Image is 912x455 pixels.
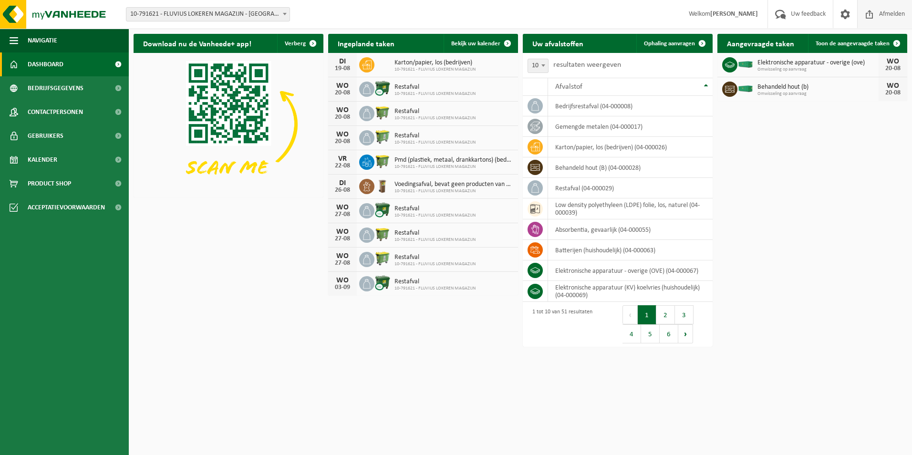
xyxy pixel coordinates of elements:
[333,163,352,169] div: 22-08
[394,108,476,115] span: Restafval
[641,324,660,343] button: 5
[28,29,57,52] span: Navigatie
[374,104,391,121] img: WB-1100-HPE-GN-50
[548,219,713,240] td: absorbentia, gevaarlijk (04-000055)
[28,148,57,172] span: Kalender
[816,41,890,47] span: Toon de aangevraagde taken
[636,34,712,53] a: Ophaling aanvragen
[548,96,713,116] td: bedrijfsrestafval (04-000008)
[374,80,391,96] img: WB-1100-CU
[757,67,879,72] span: Omwisseling op aanvraag
[333,179,352,187] div: DI
[333,58,352,65] div: DI
[333,90,352,96] div: 20-08
[374,275,391,291] img: WB-1100-CU
[28,124,63,148] span: Gebruikers
[28,172,71,196] span: Product Shop
[660,324,678,343] button: 6
[394,67,476,72] span: 10-791621 - FLUVIUS LOKEREN MAGAZIJN
[374,202,391,218] img: WB-1100-CU
[757,59,879,67] span: Elektronische apparatuur - overige (ove)
[333,277,352,284] div: WO
[328,34,404,52] h2: Ingeplande taken
[548,198,713,219] td: low density polyethyleen (LDPE) folie, los, naturel (04-000039)
[622,324,641,343] button: 4
[277,34,322,53] button: Verberg
[394,278,476,286] span: Restafval
[374,129,391,145] img: WB-0660-HPE-GN-50
[737,60,754,68] img: HK-XC-30-GN-00
[757,91,879,97] span: Omwisseling op aanvraag
[285,41,306,47] span: Verberg
[808,34,906,53] a: Toon de aangevraagde taken
[333,260,352,267] div: 27-08
[333,114,352,121] div: 20-08
[675,305,694,324] button: 3
[548,178,713,198] td: restafval (04-000029)
[883,58,902,65] div: WO
[548,137,713,157] td: karton/papier, los (bedrijven) (04-000026)
[553,61,621,69] label: resultaten weergeven
[28,76,83,100] span: Bedrijfsgegevens
[444,34,517,53] a: Bekijk uw kalender
[757,83,879,91] span: Behandeld hout (b)
[644,41,695,47] span: Ophaling aanvragen
[394,205,476,213] span: Restafval
[394,132,476,140] span: Restafval
[333,228,352,236] div: WO
[28,100,83,124] span: Contactpersonen
[548,116,713,137] td: gemengde metalen (04-000017)
[528,59,549,73] span: 10
[638,305,656,324] button: 1
[333,252,352,260] div: WO
[394,115,476,121] span: 10-791621 - FLUVIUS LOKEREN MAGAZIJN
[333,106,352,114] div: WO
[555,83,582,91] span: Afvalstof
[333,204,352,211] div: WO
[528,59,548,72] span: 10
[394,156,513,164] span: Pmd (plastiek, metaal, drankkartons) (bedrijven)
[394,286,476,291] span: 10-791621 - FLUVIUS LOKEREN MAGAZIJN
[548,260,713,281] td: elektronische apparatuur - overige (OVE) (04-000067)
[333,65,352,72] div: 19-08
[737,84,754,93] img: HK-XC-30-GN-00
[548,157,713,178] td: behandeld hout (B) (04-000028)
[710,10,758,18] strong: [PERSON_NAME]
[394,59,476,67] span: Karton/papier, los (bedrijven)
[333,131,352,138] div: WO
[622,305,638,324] button: Previous
[134,53,323,196] img: Download de VHEPlus App
[333,155,352,163] div: VR
[394,91,476,97] span: 10-791621 - FLUVIUS LOKEREN MAGAZIJN
[126,7,290,21] span: 10-791621 - FLUVIUS LOKEREN MAGAZIJN - LOKEREN
[374,177,391,194] img: WB-0140-HPE-BN-04
[28,52,63,76] span: Dashboard
[394,83,476,91] span: Restafval
[394,140,476,145] span: 10-791621 - FLUVIUS LOKEREN MAGAZIJN
[394,181,513,188] span: Voedingsafval, bevat geen producten van dierlijke oorsprong, onverpakt
[394,254,476,261] span: Restafval
[394,237,476,243] span: 10-791621 - FLUVIUS LOKEREN MAGAZIJN
[134,34,261,52] h2: Download nu de Vanheede+ app!
[333,211,352,218] div: 27-08
[333,284,352,291] div: 03-09
[451,41,500,47] span: Bekijk uw kalender
[394,164,513,170] span: 10-791621 - FLUVIUS LOKEREN MAGAZIJN
[883,65,902,72] div: 20-08
[374,226,391,242] img: WB-1100-HPE-GN-50
[374,153,391,169] img: WB-1100-HPE-GN-50
[394,261,476,267] span: 10-791621 - FLUVIUS LOKEREN MAGAZIJN
[528,304,592,344] div: 1 tot 10 van 51 resultaten
[333,82,352,90] div: WO
[883,90,902,96] div: 20-08
[28,196,105,219] span: Acceptatievoorwaarden
[374,250,391,267] img: WB-0660-HPE-GN-50
[656,305,675,324] button: 2
[333,236,352,242] div: 27-08
[548,240,713,260] td: batterijen (huishoudelijk) (04-000063)
[333,138,352,145] div: 20-08
[394,213,476,218] span: 10-791621 - FLUVIUS LOKEREN MAGAZIJN
[126,8,290,21] span: 10-791621 - FLUVIUS LOKEREN MAGAZIJN - LOKEREN
[883,82,902,90] div: WO
[394,188,513,194] span: 10-791621 - FLUVIUS LOKEREN MAGAZIJN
